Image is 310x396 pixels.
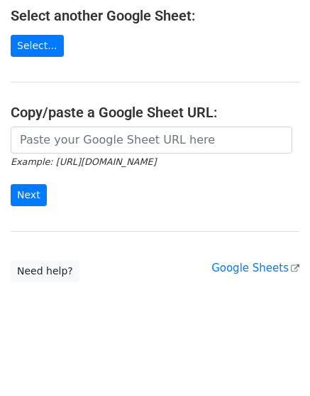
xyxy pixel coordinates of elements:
[11,260,79,282] a: Need help?
[11,184,47,206] input: Next
[11,35,64,57] a: Select...
[239,328,310,396] iframe: Chat Widget
[11,156,156,167] small: Example: [URL][DOMAIN_NAME]
[211,262,299,274] a: Google Sheets
[11,7,299,24] h4: Select another Google Sheet:
[11,127,292,154] input: Paste your Google Sheet URL here
[11,104,299,121] h4: Copy/paste a Google Sheet URL:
